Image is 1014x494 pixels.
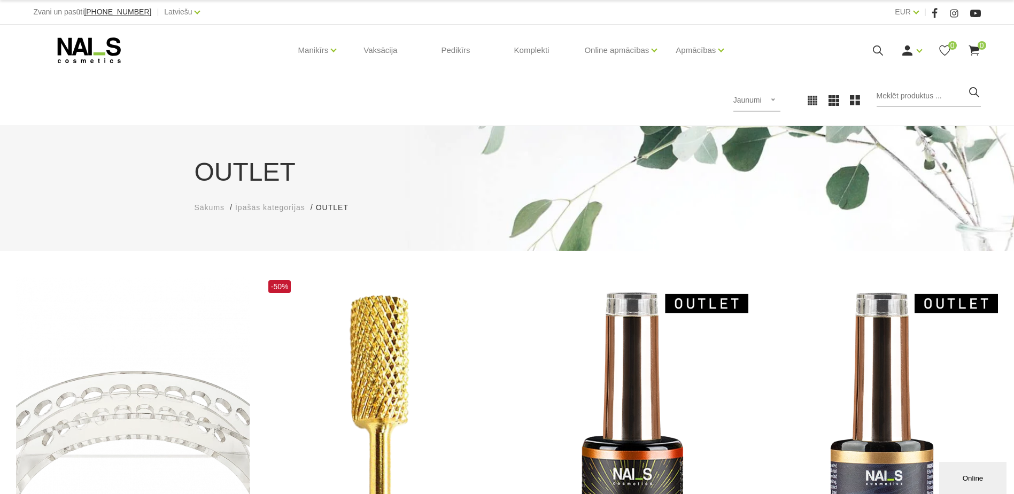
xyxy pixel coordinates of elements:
[877,86,981,107] input: Meklēt produktus ...
[938,44,951,57] a: 0
[157,5,159,19] span: |
[195,202,225,213] a: Sākums
[978,41,986,50] span: 0
[195,203,225,212] span: Sākums
[195,153,820,191] h1: OUTLET
[584,29,649,72] a: Online apmācības
[432,25,478,76] a: Pedikīrs
[268,280,291,293] span: -50%
[948,41,957,50] span: 0
[84,7,151,16] span: [PHONE_NUMBER]
[733,96,762,104] span: Jaunumi
[895,5,911,18] a: EUR
[967,44,981,57] a: 0
[235,202,305,213] a: Īpašās kategorijas
[355,25,406,76] a: Vaksācija
[298,29,329,72] a: Manikīrs
[33,5,151,19] div: Zvani un pasūti
[506,25,558,76] a: Komplekti
[84,8,151,16] a: [PHONE_NUMBER]
[924,5,926,19] span: |
[676,29,716,72] a: Apmācības
[316,202,359,213] li: OUTLET
[235,203,305,212] span: Īpašās kategorijas
[939,460,1009,494] iframe: chat widget
[164,5,192,18] a: Latviešu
